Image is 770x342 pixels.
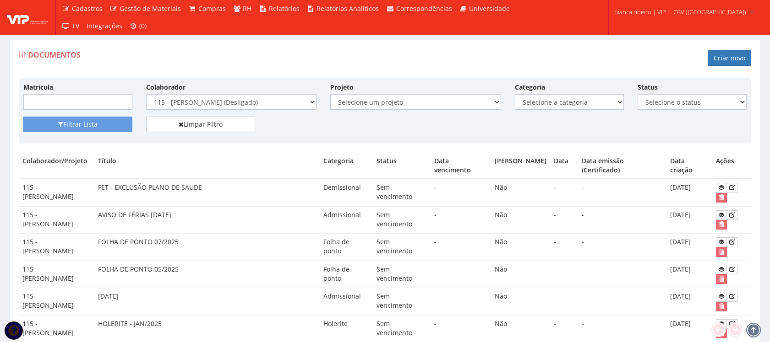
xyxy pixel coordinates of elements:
[550,153,578,179] th: Data
[28,50,81,60] span: Documentos
[491,206,550,234] td: Não
[431,153,491,179] th: Data vencimento
[666,261,712,288] td: [DATE]
[550,261,578,288] td: -
[373,153,431,179] th: Status
[666,206,712,234] td: [DATE]
[19,261,94,288] td: 115 - [PERSON_NAME]
[373,206,431,234] td: Sem vencimento
[19,179,94,206] td: 115 - [PERSON_NAME]
[94,234,320,261] td: FOLHA DE PONTO 07/2025
[269,4,300,13] span: Relatórios
[550,234,578,261] td: -
[373,261,431,288] td: Sem vencimento
[491,288,550,315] td: Não
[578,261,666,288] td: -
[317,4,379,13] span: Relatórios Analíticos
[146,117,255,132] a: Limpar Filtro
[320,234,373,261] td: Folha de ponto
[139,21,147,30] span: (0)
[7,11,48,24] img: logo
[19,206,94,234] td: 115 - [PERSON_NAME]
[23,117,132,132] button: Filtrar Lista
[469,4,510,13] span: Universidade
[431,179,491,206] td: -
[23,83,53,92] label: Matrícula
[94,179,320,206] td: FET - EXCLUSÃO PLANO DE SAUDE
[330,83,354,92] label: Projeto
[515,83,545,92] label: Categoria
[146,83,186,92] label: Colaborador
[94,153,320,179] th: Título
[320,288,373,315] td: Admissional
[578,234,666,261] td: -
[431,234,491,261] td: -
[83,17,126,35] a: Integrações
[431,261,491,288] td: -
[708,50,751,66] a: Criar novo
[614,7,746,16] span: bianca.ribeiro | VIP L. CBV ([GEOGRAPHIC_DATA])
[87,21,122,30] span: Integrações
[373,288,431,315] td: Sem vencimento
[491,179,550,206] td: Não
[19,288,94,315] td: 115 - [PERSON_NAME]
[320,153,373,179] th: Categoria
[198,4,226,13] span: Compras
[638,83,658,92] label: Status
[320,261,373,288] td: Folha de ponto
[243,4,251,13] span: RH
[431,206,491,234] td: -
[320,179,373,206] td: Demissional
[72,4,103,13] span: Cadastros
[550,179,578,206] td: -
[578,153,666,179] th: Data emissão (Certificado)
[58,17,83,35] a: TV
[666,153,712,179] th: Data criação
[126,17,151,35] a: (0)
[712,153,751,179] th: Ações
[666,288,712,315] td: [DATE]
[491,234,550,261] td: Não
[373,234,431,261] td: Sem vencimento
[578,288,666,315] td: -
[431,288,491,315] td: -
[491,261,550,288] td: Não
[373,179,431,206] td: Sem vencimento
[320,206,373,234] td: Admissional
[72,21,79,30] span: TV
[19,234,94,261] td: 115 - [PERSON_NAME]
[550,206,578,234] td: -
[491,153,550,179] th: [PERSON_NAME]
[578,179,666,206] td: -
[396,4,452,13] span: Correspondências
[94,261,320,288] td: FOLHA DE PONTO 05/2025
[550,288,578,315] td: -
[94,288,320,315] td: [DATE]
[578,206,666,234] td: -
[19,153,94,179] th: Colaborador/Projeto
[94,206,320,234] td: AVISO DE FÉRIAS [DATE]
[666,179,712,206] td: [DATE]
[120,4,181,13] span: Gestão de Materiais
[666,234,712,261] td: [DATE]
